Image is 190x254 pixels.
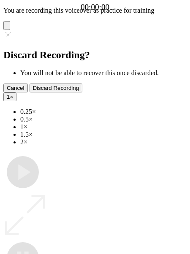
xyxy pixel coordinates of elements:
li: 0.5× [20,116,187,123]
button: Discard Recording [30,84,83,92]
li: 1.5× [20,131,187,138]
li: You will not be able to recover this once discarded. [20,69,187,77]
li: 1× [20,123,187,131]
button: 1× [3,92,16,101]
span: 1 [7,94,10,100]
li: 0.25× [20,108,187,116]
li: 2× [20,138,187,146]
button: Cancel [3,84,28,92]
a: 00:00:00 [81,3,109,12]
p: You are recording this voiceover as practice for training [3,7,187,14]
h2: Discard Recording? [3,49,187,61]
